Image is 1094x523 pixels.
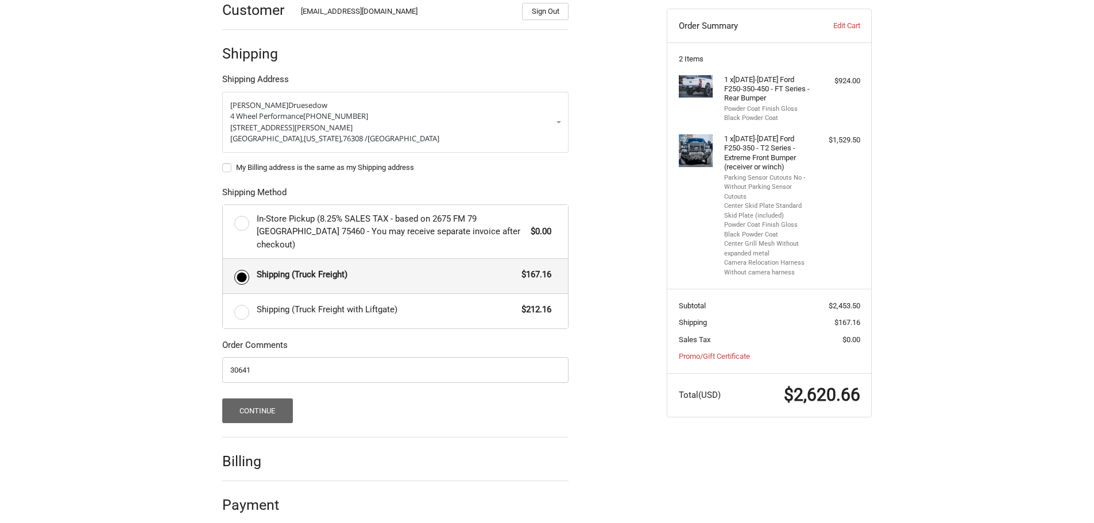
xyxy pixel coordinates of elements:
h2: Payment [222,496,289,514]
span: [PHONE_NUMBER] [303,111,368,121]
span: Sales Tax [679,335,710,344]
li: Camera Relocation Harness Without camera harness [724,258,812,277]
span: $167.16 [834,318,860,327]
span: $0.00 [842,335,860,344]
li: Parking Sensor Cutouts No - Without Parking Sensor Cutouts [724,173,812,202]
span: [GEOGRAPHIC_DATA] [368,133,439,144]
h3: 2 Items [679,55,860,64]
span: In-Store Pickup (8.25% SALES TAX - based on 2675 FM 79 [GEOGRAPHIC_DATA] 75460 - You may receive ... [257,212,525,251]
li: Center Skid Plate Standard Skid Plate (included) [724,202,812,220]
span: 76308 / [343,133,368,144]
span: Total (USD) [679,390,721,400]
span: [STREET_ADDRESS][PERSON_NAME] [230,122,353,133]
li: Powder Coat Finish Gloss Black Powder Coat [724,220,812,239]
h3: Order Summary [679,20,803,32]
span: [PERSON_NAME] [230,100,288,110]
h4: 1 x [DATE]-[DATE] Ford F250-350 - T2 Series - Extreme Front Bumper (receiver or winch) [724,134,812,172]
label: My Billing address is the same as my Shipping address [222,163,569,172]
span: $167.16 [516,268,551,281]
iframe: Chat Widget [1037,468,1094,523]
div: $924.00 [815,75,860,87]
span: 4 Wheel Performance [230,111,303,121]
h2: Shipping [222,45,289,63]
h2: Customer [222,1,289,19]
span: [US_STATE], [304,133,343,144]
h4: 1 x [DATE]-[DATE] Ford F250-350-450 - FT Series - Rear Bumper [724,75,812,103]
span: [GEOGRAPHIC_DATA], [230,133,304,144]
span: Shipping (Truck Freight) [257,268,516,281]
a: Edit Cart [803,20,860,32]
div: [EMAIL_ADDRESS][DOMAIN_NAME] [301,6,511,20]
span: Subtotal [679,301,706,310]
span: $2,620.66 [784,385,860,405]
a: Promo/Gift Certificate [679,352,750,361]
span: $212.16 [516,303,551,316]
span: Druesedow [288,100,327,110]
legend: Order Comments [222,339,288,357]
a: Enter or select a different address [222,92,569,153]
legend: Shipping Method [222,186,287,204]
legend: Shipping Address [222,73,289,91]
li: Center Grill Mesh Without expanded metal [724,239,812,258]
span: Shipping (Truck Freight with Liftgate) [257,303,516,316]
div: $1,529.50 [815,134,860,146]
span: $2,453.50 [829,301,860,310]
span: Shipping [679,318,707,327]
button: Sign Out [522,3,569,20]
h2: Billing [222,452,289,470]
span: $0.00 [525,225,551,238]
button: Continue [222,398,293,423]
li: Powder Coat Finish Gloss Black Powder Coat [724,104,812,123]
